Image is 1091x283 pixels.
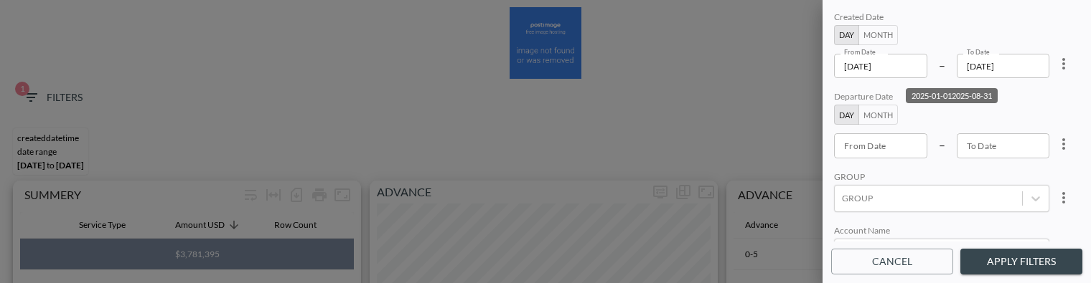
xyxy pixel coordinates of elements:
[834,105,859,125] button: Day
[939,136,945,153] p: –
[960,249,1082,275] button: Apply Filters
[834,91,1049,105] div: Departure Date
[844,47,876,57] label: From Date
[831,249,953,275] button: Cancel
[858,105,898,125] button: Month
[957,133,1050,158] input: YYYY-MM-DD
[834,54,927,78] input: YYYY-MM-DD
[1049,237,1078,266] button: more
[1049,130,1078,158] button: more
[1049,183,1078,212] button: more
[834,171,1049,185] div: GROUP
[834,25,859,45] button: Day
[834,225,1049,239] div: Account Name
[834,11,1080,78] div: 2025-01-012025-08-31
[906,88,998,103] div: 2025-01-012025-08-31
[1049,49,1078,78] button: more
[858,25,898,45] button: Month
[967,47,990,57] label: To Date
[939,57,945,73] p: –
[957,54,1050,78] input: YYYY-MM-DD
[834,133,927,158] input: YYYY-MM-DD
[834,11,1049,25] div: Created Date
